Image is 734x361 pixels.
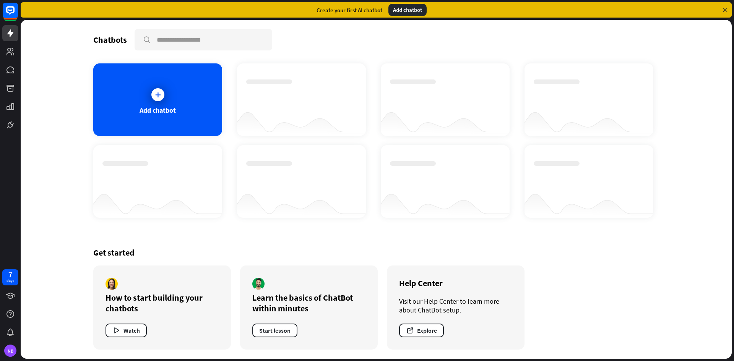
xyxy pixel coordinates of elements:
[252,292,365,314] div: Learn the basics of ChatBot within minutes
[8,271,12,278] div: 7
[140,106,176,115] div: Add chatbot
[106,278,118,290] img: author
[388,4,427,16] div: Add chatbot
[252,324,297,337] button: Start lesson
[6,3,29,26] button: Open LiveChat chat widget
[6,278,14,283] div: days
[399,324,444,337] button: Explore
[106,324,147,337] button: Watch
[93,247,659,258] div: Get started
[4,345,16,357] div: NB
[93,34,127,45] div: Chatbots
[252,278,265,290] img: author
[106,292,219,314] div: How to start building your chatbots
[2,269,18,285] a: 7 days
[317,6,382,14] div: Create your first AI chatbot
[399,297,512,314] div: Visit our Help Center to learn more about ChatBot setup.
[399,278,512,288] div: Help Center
